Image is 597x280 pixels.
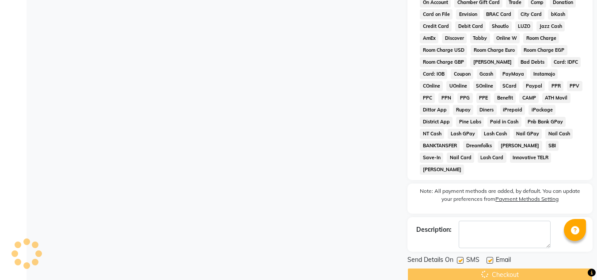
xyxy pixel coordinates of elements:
[442,33,467,43] span: Discover
[481,129,510,139] span: Lash Cash
[420,69,447,79] span: Card: IOB
[510,153,551,163] span: Innovative TELR
[487,117,521,127] span: Paid in Cash
[536,21,565,31] span: Jazz Cash
[420,165,464,175] span: [PERSON_NAME]
[470,33,490,43] span: Tabby
[494,93,516,103] span: Benefit
[519,93,539,103] span: CAMP
[420,9,453,19] span: Card on File
[515,21,533,31] span: LUZO
[548,9,568,19] span: bKash
[496,255,511,266] span: Email
[438,93,454,103] span: PPN
[548,81,563,91] span: PPR
[463,141,494,151] span: Dreamfolks
[477,105,497,115] span: Diners
[466,255,479,266] span: SMS
[513,129,542,139] span: Nail GPay
[420,105,449,115] span: Dittor App
[518,57,548,67] span: Bad Debts
[451,69,473,79] span: Coupon
[473,81,496,91] span: SOnline
[523,81,545,91] span: Paypal
[530,69,558,79] span: Instamojo
[420,93,435,103] span: PPC
[420,21,452,31] span: Credit Card
[500,105,525,115] span: iPrepaid
[489,21,512,31] span: Shoutlo
[498,141,542,151] span: [PERSON_NAME]
[456,117,484,127] span: Pine Labs
[495,195,559,203] label: Payment Methods Setting
[523,33,559,43] span: Room Charge
[546,141,559,151] span: SBI
[478,153,506,163] span: Lash Card
[456,9,480,19] span: Envision
[518,9,545,19] span: City Card
[545,129,573,139] span: Nail Cash
[420,45,467,55] span: Room Charge USD
[483,9,514,19] span: BRAC Card
[551,57,581,67] span: Card: IDFC
[416,187,584,207] label: Note: All payment methods are added, by default. You can update your preferences from
[453,105,473,115] span: Rupay
[477,69,496,79] span: Gcash
[446,81,470,91] span: UOnline
[500,69,527,79] span: PayMaya
[455,21,486,31] span: Debit Card
[420,141,460,151] span: BANKTANSFER
[420,153,443,163] span: Save-In
[416,225,452,234] div: Description:
[471,45,517,55] span: Room Charge Euro
[567,81,582,91] span: PPV
[448,129,478,139] span: Lash GPay
[457,93,473,103] span: PPG
[525,117,566,127] span: Pnb Bank GPay
[529,105,555,115] span: iPackage
[420,129,444,139] span: NT Cash
[500,81,520,91] span: SCard
[470,57,514,67] span: [PERSON_NAME]
[521,45,567,55] span: Room Charge EGP
[407,255,453,266] span: Send Details On
[420,117,453,127] span: District App
[420,81,443,91] span: COnline
[476,93,491,103] span: PPE
[420,33,438,43] span: AmEx
[542,93,570,103] span: ATH Movil
[494,33,520,43] span: Online W
[447,153,474,163] span: Nail Card
[420,57,467,67] span: Room Charge GBP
